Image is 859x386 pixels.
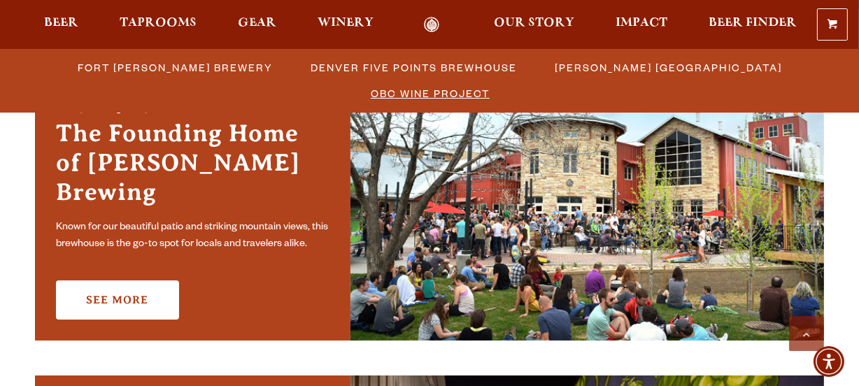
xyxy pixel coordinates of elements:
[70,57,281,78] a: Fort [PERSON_NAME] Brewery
[606,17,676,33] a: Impact
[700,17,806,33] a: Beer Finder
[814,346,844,377] div: Accessibility Menu
[318,17,374,29] span: Winery
[303,57,525,78] a: Denver Five Points Brewhouse
[362,83,497,103] a: OBC Wine Project
[350,82,824,341] img: Fort Collins Brewery & Taproom'
[494,17,574,29] span: Our Story
[56,119,329,214] h3: The Founding Home of [PERSON_NAME] Brewing
[405,17,457,33] a: Odell Home
[308,17,383,33] a: Winery
[555,57,783,78] span: [PERSON_NAME] [GEOGRAPHIC_DATA]
[56,220,329,253] p: Known for our beautiful patio and striking mountain views, this brewhouse is the go-to spot for l...
[709,17,797,29] span: Beer Finder
[120,17,197,29] span: Taprooms
[547,57,790,78] a: [PERSON_NAME] [GEOGRAPHIC_DATA]
[111,17,206,33] a: Taprooms
[44,17,78,29] span: Beer
[616,17,667,29] span: Impact
[485,17,583,33] a: Our Story
[78,57,274,78] span: Fort [PERSON_NAME] Brewery
[229,17,285,33] a: Gear
[35,17,87,33] a: Beer
[789,316,824,351] a: Scroll to top
[371,83,490,103] span: OBC Wine Project
[311,57,518,78] span: Denver Five Points Brewhouse
[238,17,276,29] span: Gear
[56,280,179,320] a: See More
